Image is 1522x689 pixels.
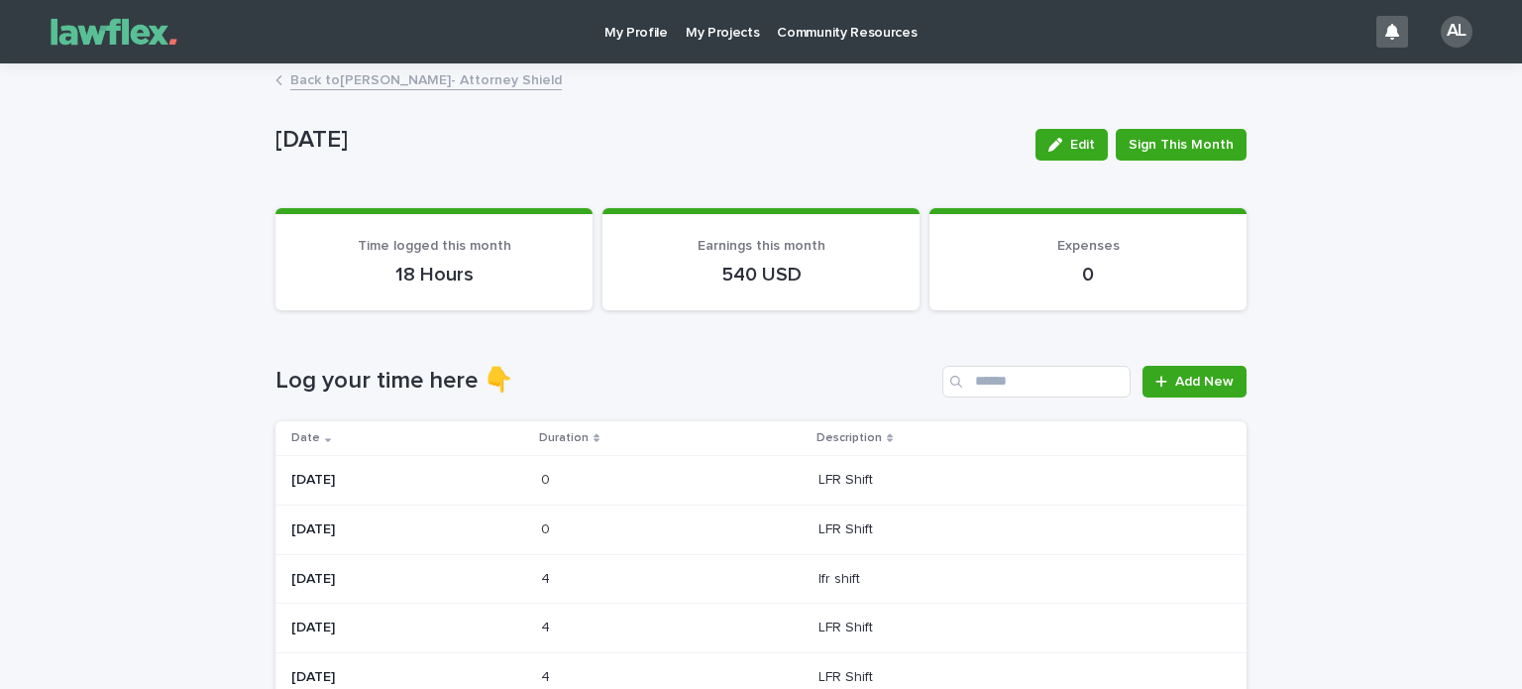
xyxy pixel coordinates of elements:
[291,620,525,636] p: [DATE]
[626,263,896,287] p: 540 USD
[1142,366,1247,398] a: Add New
[358,239,511,253] span: Time logged this month
[1175,375,1234,389] span: Add New
[541,468,554,489] p: 0
[299,263,569,287] p: 18 Hours
[290,67,562,90] a: Back to[PERSON_NAME]- Attorney Shield
[1116,129,1247,161] button: Sign This Month
[291,669,525,686] p: [DATE]
[818,567,864,588] p: lfr shift
[275,126,1020,155] p: [DATE]
[1441,16,1472,48] div: AL
[698,239,825,253] span: Earnings this month
[818,517,877,538] p: LFR Shift
[1070,138,1095,152] span: Edit
[1057,239,1120,253] span: Expenses
[816,427,882,449] p: Description
[539,427,589,449] p: Duration
[275,455,1247,505] tr: [DATE]00 LFR ShiftLFR Shift
[275,367,934,396] h1: Log your time here 👇
[818,468,877,489] p: LFR Shift
[942,366,1131,398] input: Search
[275,604,1247,653] tr: [DATE]44 LFR ShiftLFR Shift
[40,12,188,52] img: Gnvw4qrBSHOAfo8VMhG6
[291,571,525,588] p: [DATE]
[275,505,1247,554] tr: [DATE]00 LFR ShiftLFR Shift
[953,263,1223,287] p: 0
[541,616,554,636] p: 4
[1035,129,1108,161] button: Edit
[291,521,525,538] p: [DATE]
[818,616,877,636] p: LFR Shift
[1129,135,1234,155] span: Sign This Month
[291,472,525,489] p: [DATE]
[818,665,877,686] p: LFR Shift
[291,427,320,449] p: Date
[541,665,554,686] p: 4
[541,517,554,538] p: 0
[275,554,1247,604] tr: [DATE]44 lfr shiftlfr shift
[541,567,554,588] p: 4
